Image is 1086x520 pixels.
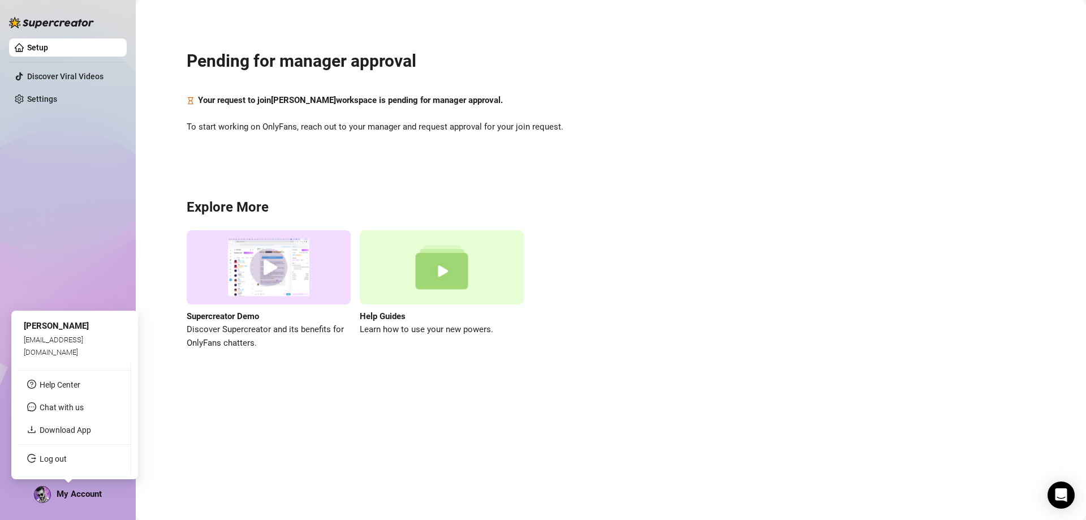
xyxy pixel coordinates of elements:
strong: Help Guides [360,311,406,321]
img: supercreator demo [187,230,351,304]
img: logo-BBDzfeDw.svg [9,17,94,28]
a: Help Center [40,380,80,389]
span: To start working on OnlyFans, reach out to your manager and request approval for your join request. [187,121,1035,134]
a: Download App [40,426,91,435]
a: Supercreator DemoDiscover Supercreator and its benefits for OnlyFans chatters. [187,230,351,350]
a: Help GuidesLearn how to use your new powers. [360,230,524,350]
strong: Supercreator Demo [187,311,259,321]
a: Settings [27,94,57,104]
a: Discover Viral Videos [27,72,104,81]
a: Setup [27,43,48,52]
a: Log out [40,454,67,463]
span: My Account [57,489,102,499]
strong: Your request to join [PERSON_NAME] workspace is pending for manager approval. [198,95,503,105]
span: Discover Supercreator and its benefits for OnlyFans chatters. [187,323,351,350]
img: ACg8ocLTz4RMz_2iEmVCjobv_2nlqw9FHTjtR5N6jz2WX11BZcRaQzw=s96-c [35,487,50,502]
div: Open Intercom Messenger [1048,482,1075,509]
span: Learn how to use your new powers. [360,323,524,337]
span: message [27,402,36,411]
span: [PERSON_NAME] [24,321,89,331]
li: Log out [18,450,131,468]
h2: Pending for manager approval [187,50,1035,72]
h3: Explore More [187,199,1035,217]
span: hourglass [187,94,195,108]
img: help guides [360,230,524,304]
span: [EMAIL_ADDRESS][DOMAIN_NAME] [24,335,83,356]
span: Chat with us [40,403,84,412]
